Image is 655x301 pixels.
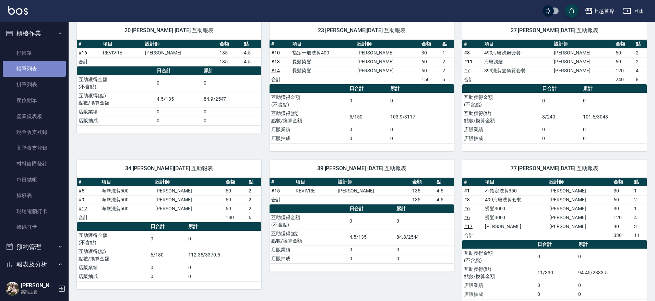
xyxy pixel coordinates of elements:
[77,178,100,187] th: #
[3,238,66,256] button: 預約管理
[395,213,454,229] td: 0
[612,195,633,204] td: 60
[77,272,149,281] td: 店販抽成
[483,57,552,66] td: 海鹽洗髮
[85,27,253,34] span: 20 [PERSON_NAME] [DATE] 互助報表
[348,125,389,134] td: 0
[632,231,647,240] td: 11
[270,229,348,245] td: 互助獲得(點) 點數/換算金額
[462,84,647,143] table: a dense table
[389,84,454,93] th: 累計
[154,204,224,213] td: [PERSON_NAME]
[77,40,261,66] table: a dense table
[576,249,647,265] td: 0
[270,195,294,204] td: 合計
[462,265,536,281] td: 互助獲得(點) 點數/換算金額
[77,222,261,281] table: a dense table
[101,40,143,49] th: 項目
[247,178,261,187] th: 點
[614,40,634,49] th: 金額
[548,213,612,222] td: [PERSON_NAME]
[247,195,261,204] td: 2
[464,50,470,55] a: #8
[420,40,441,49] th: 金額
[187,263,261,272] td: 0
[462,134,540,143] td: 店販抽成
[79,50,87,55] a: #16
[85,165,253,172] span: 34 [PERSON_NAME][DATE] 互助報表
[576,265,647,281] td: 94.45/2833.5
[3,61,66,77] a: 帳單列表
[187,231,261,247] td: 0
[462,125,540,134] td: 店販業績
[483,213,548,222] td: 燙髮3000
[565,4,579,18] button: save
[581,93,647,109] td: 0
[632,195,647,204] td: 2
[290,57,356,66] td: 長髮染髮
[187,272,261,281] td: 0
[247,204,261,213] td: 2
[483,48,552,57] td: 499海鹽洗剪套餐
[348,254,395,263] td: 0
[552,40,614,49] th: 設計師
[187,222,261,231] th: 累計
[548,186,612,195] td: [PERSON_NAME]
[224,204,247,213] td: 60
[3,188,66,203] a: 排班表
[464,188,470,193] a: #1
[270,40,454,84] table: a dense table
[395,254,454,263] td: 0
[389,134,454,143] td: 0
[548,204,612,213] td: [PERSON_NAME]
[270,75,290,84] td: 合計
[540,93,581,109] td: 0
[441,40,454,49] th: 點
[242,57,261,66] td: 4.5
[612,178,633,187] th: 金額
[155,91,202,107] td: 4.5/135
[536,240,577,249] th: 日合計
[614,57,634,66] td: 60
[483,178,548,187] th: 項目
[612,204,633,213] td: 30
[154,195,224,204] td: [PERSON_NAME]
[540,125,581,134] td: 0
[536,290,577,299] td: 0
[77,107,155,116] td: 店販業績
[356,66,420,75] td: [PERSON_NAME]
[247,213,261,222] td: 6
[356,48,420,57] td: [PERSON_NAME]
[270,109,348,125] td: 互助獲得(點) 點數/換算金額
[218,48,242,57] td: 135
[581,134,647,143] td: 0
[576,290,647,299] td: 0
[634,48,647,57] td: 2
[149,272,186,281] td: 0
[224,213,247,222] td: 180
[290,40,356,49] th: 項目
[3,219,66,235] a: 掃碼打卡
[632,186,647,195] td: 1
[348,93,389,109] td: 0
[395,204,454,213] th: 累計
[242,40,261,49] th: 點
[270,134,348,143] td: 店販抽成
[290,48,356,57] td: 指定一般洗剪400
[632,178,647,187] th: 點
[634,40,647,49] th: 點
[348,204,395,213] th: 日合計
[348,109,389,125] td: 5/150
[218,40,242,49] th: 金額
[155,75,202,91] td: 0
[576,240,647,249] th: 累計
[348,213,395,229] td: 0
[536,265,577,281] td: 11/330
[270,93,348,109] td: 互助獲得金額 (不含點)
[612,186,633,195] td: 30
[100,195,154,204] td: 海鹽洗剪500
[77,66,261,125] table: a dense table
[462,231,483,240] td: 合計
[202,107,261,116] td: 0
[464,215,470,220] a: #6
